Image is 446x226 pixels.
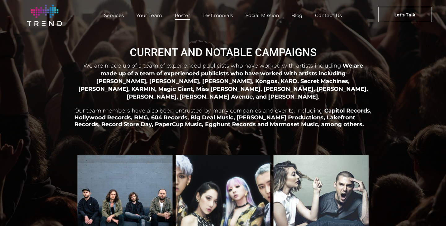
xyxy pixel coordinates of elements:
a: Testimonials [196,11,239,20]
span: Our team members have also been entrusted by many companies and events, including [74,107,323,114]
span: We are made up of a team of experienced publicists who have worked with artists including [83,62,341,69]
span: CURRENT AND NOTABLE CAMPAIGNS [130,46,317,59]
a: Services [98,11,130,20]
a: Let's Talk [378,7,431,22]
a: Your Team [130,11,168,20]
iframe: Chat Widget [415,196,446,226]
img: logo [27,5,62,26]
a: Social Mission [239,11,285,20]
span: Capitol Records, Hollywood Records, BMG, 604 Records, Big Deal Music, [PERSON_NAME] Productions, ... [74,107,372,128]
a: Contact Us [309,11,348,20]
span: Let's Talk [394,7,415,23]
a: Roster [168,11,197,20]
span: We are made up of a team of experienced publicists who have worked with artists including [PERSON... [78,62,368,100]
a: Blog [285,11,309,20]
